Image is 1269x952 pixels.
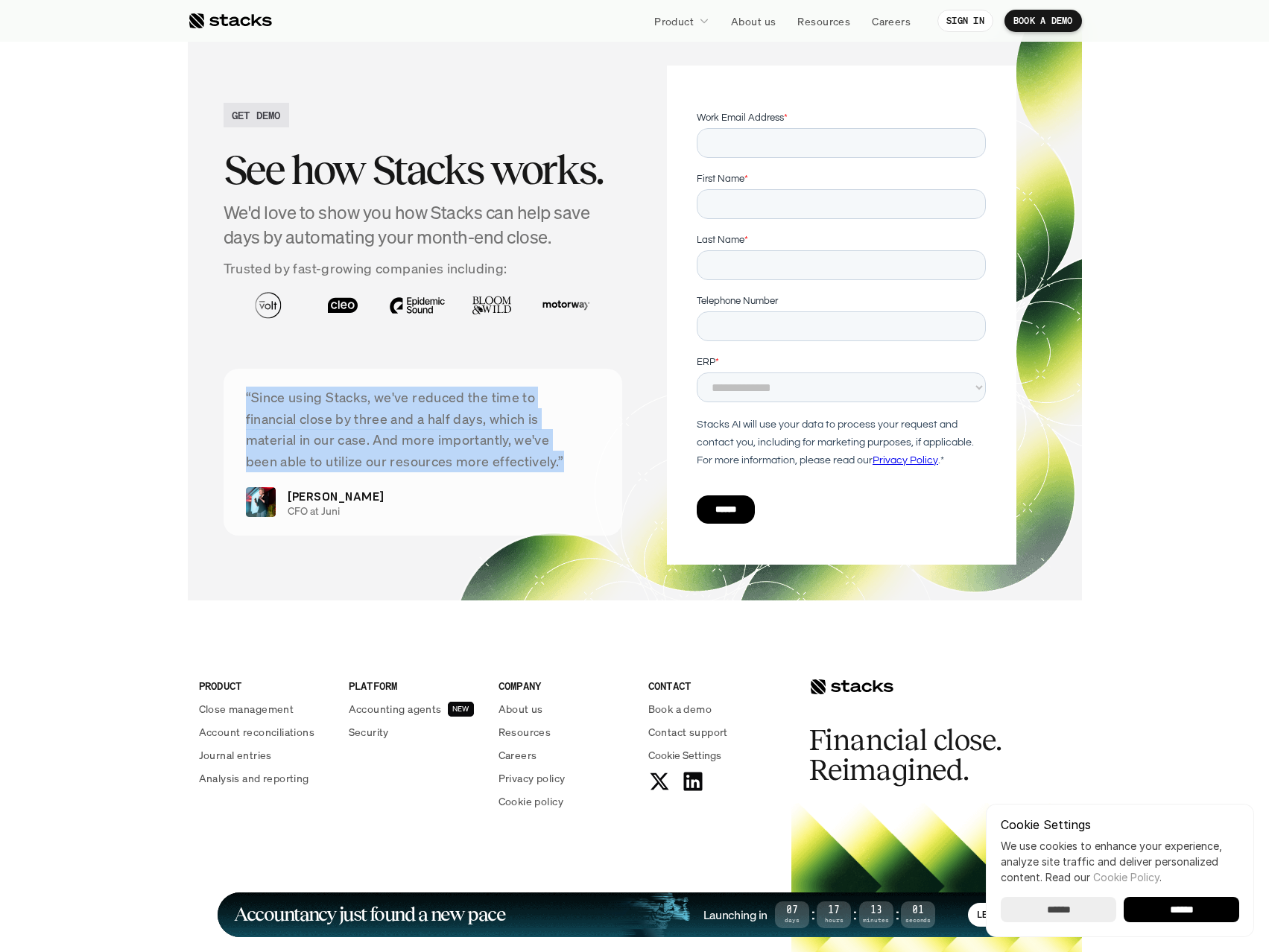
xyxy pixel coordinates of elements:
a: About us [722,7,785,34]
a: Security [349,724,481,740]
strong: : [893,906,901,923]
p: Privacy policy [499,770,566,786]
a: Book a demo [648,701,780,717]
h4: Launching in [703,907,768,923]
button: Cookie Trigger [648,747,721,763]
p: Close management [199,701,294,717]
p: BOOK A DEMO [1013,16,1073,26]
strong: : [809,906,817,923]
a: Accounting agentsNEW [349,701,481,717]
p: PRODUCT [199,678,331,694]
p: Careers [499,747,537,763]
p: Careers [872,13,911,29]
p: “Since using Stacks, we've reduced the time to financial close by three and a half days, which is... [246,387,601,472]
span: 17 [817,907,851,915]
span: Minutes [859,918,893,923]
span: 01 [901,907,935,915]
a: Analysis and reporting [199,770,331,786]
iframe: Form 0 [697,110,986,536]
a: SIGN IN [937,10,993,32]
p: COMPANY [499,678,630,694]
p: Cookie policy [499,793,563,809]
p: Account reconciliations [199,724,315,740]
a: Careers [863,7,920,34]
a: Careers [499,747,630,763]
h1: Accountancy just found a new pace [234,906,506,923]
a: Close management [199,701,331,717]
p: [PERSON_NAME] [288,487,385,505]
p: Book a demo [648,701,712,717]
p: SIGN IN [946,16,984,26]
a: Cookie Policy [1093,871,1159,883]
p: Analysis and reporting [199,770,309,786]
p: LEARN MORE [977,910,1031,920]
a: BOOK A DEMO [1004,10,1082,32]
span: Seconds [901,918,935,923]
a: Contact support [648,724,780,740]
h2: GET DEMO [232,107,281,123]
p: Accounting agents [349,701,442,717]
a: About us [499,701,630,717]
h2: See how Stacks works. [224,147,623,193]
a: Account reconciliations [199,724,331,740]
p: Trusted by fast-growing companies including: [224,258,623,279]
p: Resources [499,724,551,740]
h2: NEW [452,705,469,714]
p: Journal entries [199,747,272,763]
p: CONTACT [648,678,780,694]
span: 13 [859,907,893,915]
p: About us [499,701,543,717]
span: Cookie Settings [648,747,721,763]
a: Resources [788,7,859,34]
p: Resources [797,13,850,29]
span: Hours [817,918,851,923]
p: Product [654,13,694,29]
strong: : [851,906,858,923]
span: Read our . [1045,871,1162,883]
p: CFO at Juni [288,505,588,518]
h4: We'd love to show you how Stacks can help save days by automating your month-end close. [224,200,623,250]
p: Contact support [648,724,728,740]
h2: Financial close. Reimagined. [809,726,1033,785]
p: We use cookies to enhance your experience, analyze site traffic and deliver personalized content. [1001,838,1239,885]
p: Cookie Settings [1001,819,1239,831]
a: Cookie policy [499,793,630,809]
a: Privacy policy [499,770,630,786]
span: Days [775,918,809,923]
a: Resources [499,724,630,740]
p: Security [349,724,389,740]
p: PLATFORM [349,678,481,694]
a: Journal entries [199,747,331,763]
a: Accountancy just found a new paceLaunching in07Days:17Hours:13Minutes:01SecondsLEARN MORE [218,892,1052,937]
span: 07 [775,907,809,915]
p: About us [731,13,776,29]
